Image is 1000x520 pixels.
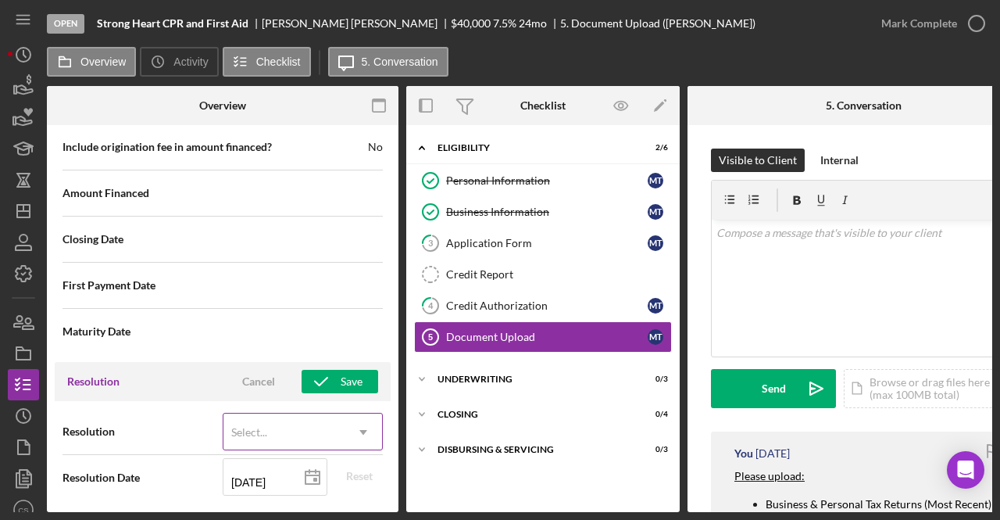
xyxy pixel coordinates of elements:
[451,16,491,30] span: $40,000
[519,17,547,30] div: 24 mo
[711,369,836,408] button: Send
[62,324,130,339] span: Maturity Date
[711,149,805,172] button: Visible to Client
[734,447,753,460] div: You
[640,445,668,454] div: 0 / 3
[62,231,123,247] span: Closing Date
[47,47,136,77] button: Overview
[820,149,859,172] div: Internal
[256,56,301,68] label: Checklist
[67,374,120,389] h3: Resolution
[648,173,663,188] div: M T
[428,238,433,248] tspan: 3
[446,206,648,218] div: Business Information
[62,139,272,155] span: Include origination fee in amount financed?
[446,237,648,249] div: Application Form
[140,47,218,77] button: Activity
[414,165,672,196] a: Personal InformationMT
[520,99,566,112] div: Checklist
[734,469,805,482] mark: Please upload:
[47,14,84,34] div: Open
[231,426,267,439] div: Select...
[97,17,248,30] b: Strong Heart CPR and First Aid
[220,370,298,393] button: Cancel
[362,56,438,68] label: 5. Conversation
[414,228,672,259] a: 3Application FormMT
[560,17,755,30] div: 5. Document Upload ([PERSON_NAME])
[866,8,992,39] button: Mark Complete
[62,185,149,201] span: Amount Financed
[223,47,311,77] button: Checklist
[648,235,663,251] div: M T
[437,375,629,384] div: Underwriting
[446,331,648,343] div: Document Upload
[428,300,434,310] tspan: 4
[414,321,672,353] a: 5Document UploadMT
[341,370,362,393] div: Save
[414,196,672,228] a: Business InformationMT
[648,298,663,314] div: M T
[446,268,671,281] div: Credit Report
[446,174,648,187] div: Personal Information
[766,497,991,511] mark: Business & Personal Tax Returns (Most Recent)
[414,290,672,321] a: 4Credit AuthorizationMT
[648,204,663,220] div: M T
[755,447,790,460] time: 2025-09-19 17:06
[18,506,28,515] text: CS
[648,329,663,345] div: M T
[437,410,629,419] div: Closing
[640,143,668,152] div: 2 / 6
[640,375,668,384] div: 0 / 3
[368,139,383,155] span: No
[262,17,451,30] div: [PERSON_NAME] [PERSON_NAME]
[428,332,433,342] tspan: 5
[719,149,797,172] div: Visible to Client
[336,464,383,488] button: Reset
[346,464,373,488] div: Reset
[302,370,378,393] button: Save
[881,8,957,39] div: Mark Complete
[199,99,246,112] div: Overview
[62,470,223,486] span: Resolution Date
[493,17,516,30] div: 7.5 %
[328,47,448,77] button: 5. Conversation
[762,369,786,408] div: Send
[446,299,648,312] div: Credit Authorization
[80,56,126,68] label: Overview
[812,149,866,172] button: Internal
[947,451,984,489] div: Open Intercom Messenger
[173,56,208,68] label: Activity
[437,143,629,152] div: Eligibility
[62,278,155,293] span: First Payment Date
[640,410,668,419] div: 0 / 4
[414,259,672,290] a: Credit Report
[437,445,629,454] div: Disbursing & Servicing
[242,370,275,393] div: Cancel
[826,99,902,112] div: 5. Conversation
[62,424,223,439] span: Resolution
